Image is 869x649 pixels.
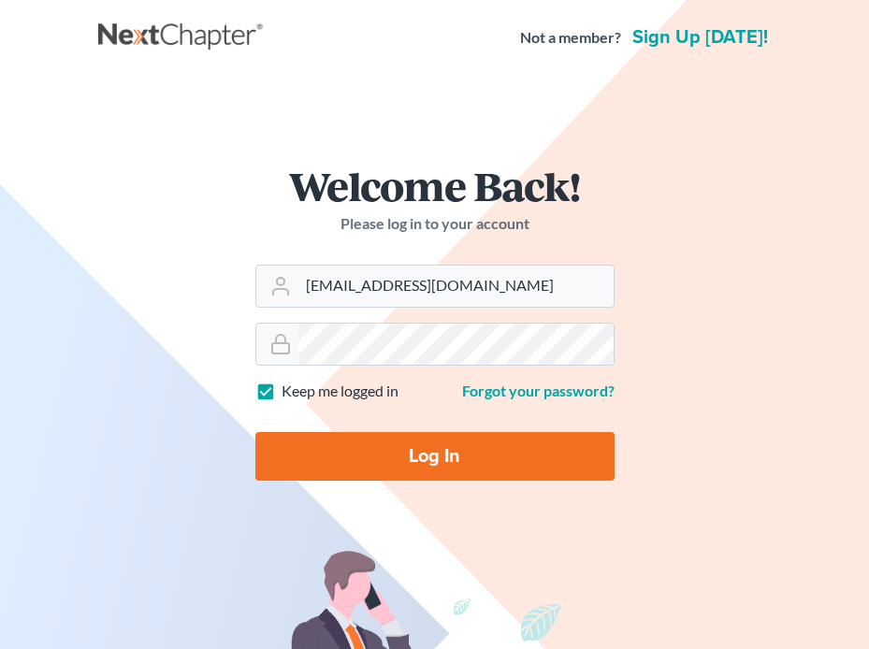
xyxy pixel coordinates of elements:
[255,166,615,206] h1: Welcome Back!
[298,266,614,307] input: Email Address
[629,28,772,47] a: Sign up [DATE]!
[282,381,398,402] label: Keep me logged in
[462,382,615,399] a: Forgot your password?
[520,27,621,49] strong: Not a member?
[255,432,615,481] input: Log In
[255,213,615,235] p: Please log in to your account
